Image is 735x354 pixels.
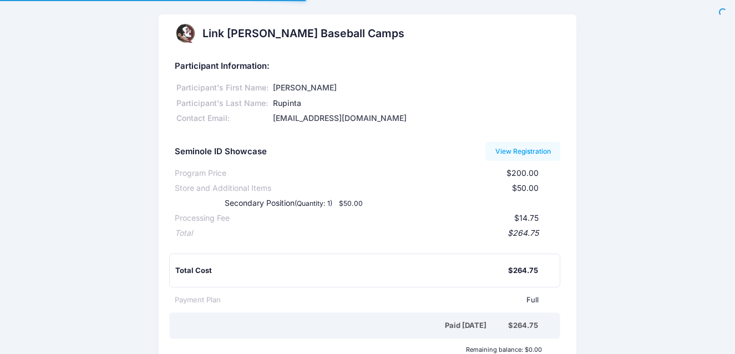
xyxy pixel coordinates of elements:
h2: Link [PERSON_NAME] Baseball Camps [202,27,404,40]
div: Payment Plan [175,295,221,306]
div: Paid [DATE] [177,320,508,331]
div: Full [221,295,539,306]
h5: Participant Information: [175,62,560,72]
div: [PERSON_NAME] [271,82,560,94]
div: Program Price [175,168,226,179]
div: $264.75 [192,227,539,239]
div: Total [175,227,192,239]
div: $264.75 [508,320,538,331]
div: Remaining balance: $0.00 [169,346,548,353]
div: Participant's Last Name: [175,98,271,109]
div: Store and Additional Items [175,183,271,194]
div: Total Cost [175,265,508,276]
div: Contact Email: [175,113,271,124]
a: View Registration [485,142,560,161]
h5: Seminole ID Showcase [175,147,267,157]
div: Processing Fee [175,213,230,224]
div: Rupinta [271,98,560,109]
span: $200.00 [506,168,539,178]
div: Secondary Position [202,198,434,209]
div: $50.00 [271,183,539,194]
div: [EMAIL_ADDRESS][DOMAIN_NAME] [271,113,560,124]
div: $14.75 [230,213,539,224]
div: $264.75 [508,265,538,276]
small: $50.00 [339,199,363,208]
div: Participant's First Name: [175,82,271,94]
small: (Quantity: 1) [295,199,332,208]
